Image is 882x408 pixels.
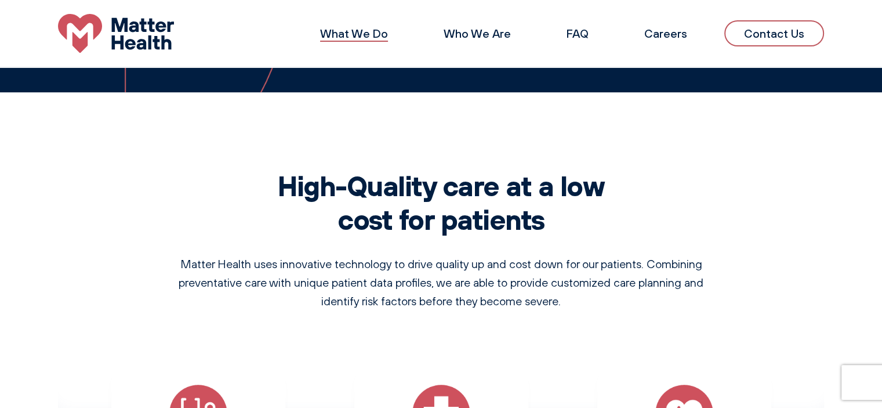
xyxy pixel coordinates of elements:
[166,255,717,310] p: Matter Health uses innovative technology to drive quality up and cost down for our patients. Comb...
[270,169,612,236] h2: High-Quality care at a low cost for patients
[444,26,511,41] a: Who We Are
[724,20,824,46] a: Contact Us
[644,26,687,41] a: Careers
[567,26,589,41] a: FAQ
[320,26,388,41] a: What We Do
